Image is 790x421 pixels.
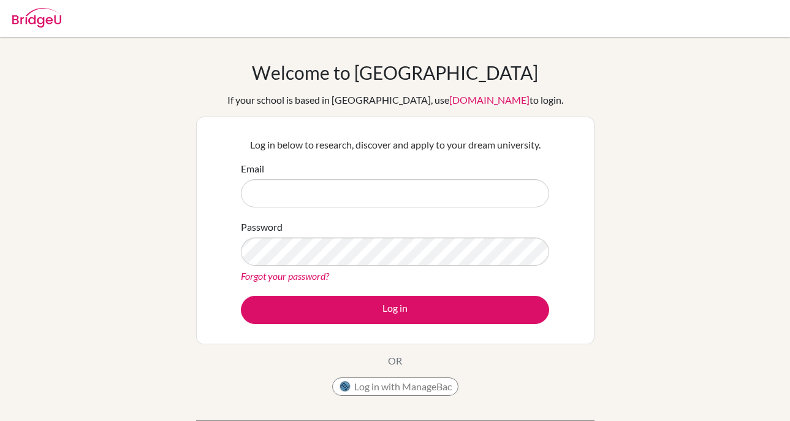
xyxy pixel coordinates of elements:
a: [DOMAIN_NAME] [449,94,530,106]
button: Log in with ManageBac [332,377,458,396]
button: Log in [241,296,549,324]
label: Password [241,220,283,234]
div: If your school is based in [GEOGRAPHIC_DATA], use to login. [227,93,563,107]
a: Forgot your password? [241,270,329,282]
label: Email [241,161,264,176]
p: Log in below to research, discover and apply to your dream university. [241,137,549,152]
img: Bridge-U [12,8,61,28]
h1: Welcome to [GEOGRAPHIC_DATA] [252,61,538,83]
p: OR [388,353,402,368]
